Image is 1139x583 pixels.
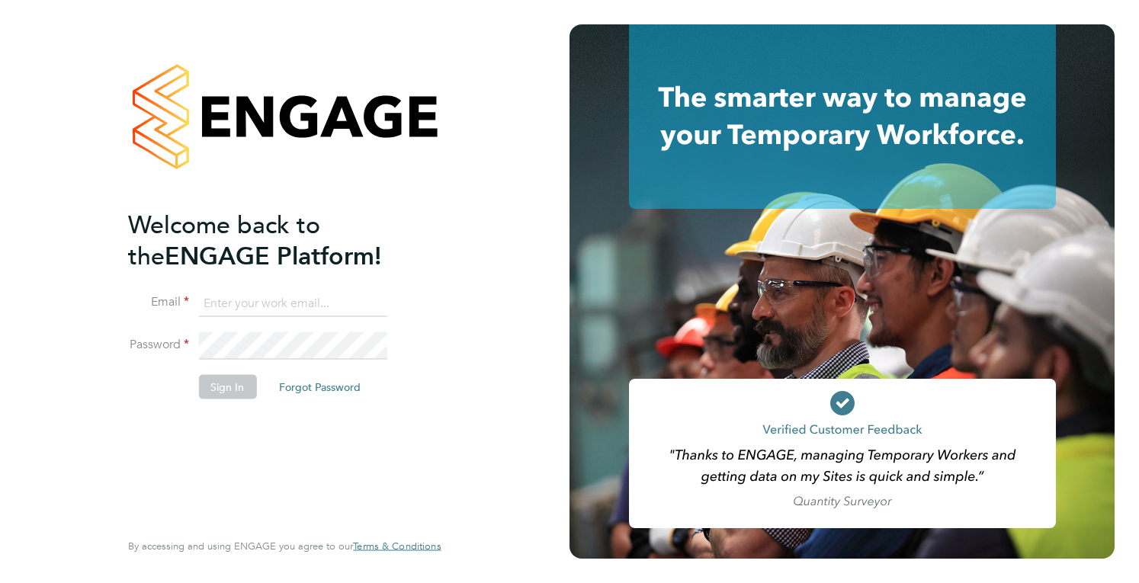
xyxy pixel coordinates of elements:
[128,210,320,271] span: Welcome back to the
[353,540,441,553] a: Terms & Conditions
[198,290,387,317] input: Enter your work email...
[128,336,189,352] label: Password
[128,540,441,553] span: By accessing and using ENGAGE you agree to our
[128,294,189,310] label: Email
[198,374,256,399] button: Sign In
[267,374,373,399] button: Forgot Password
[128,209,425,271] h2: ENGAGE Platform!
